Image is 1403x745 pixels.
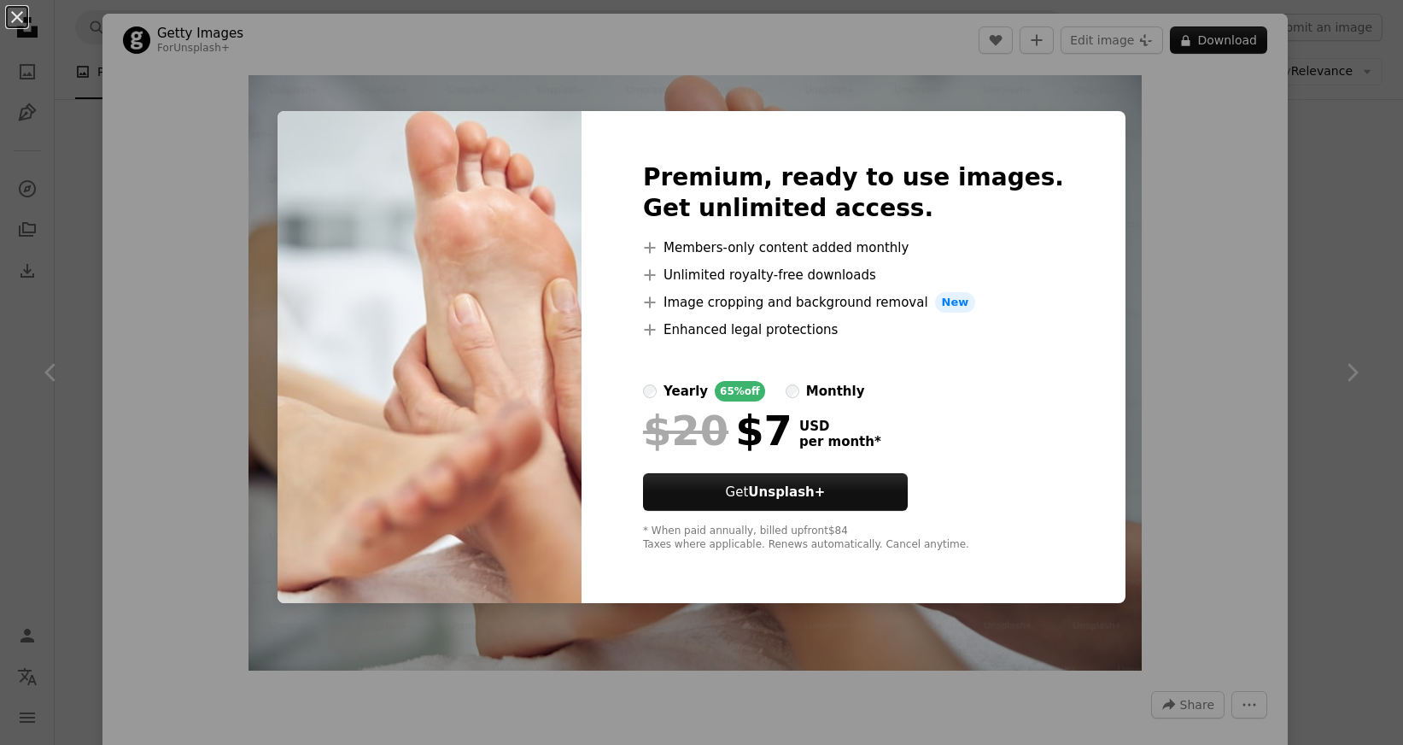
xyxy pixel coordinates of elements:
[715,381,765,402] div: 65% off
[786,384,799,398] input: monthly
[643,473,908,511] button: GetUnsplash+
[643,292,1064,313] li: Image cropping and background removal
[748,484,825,500] strong: Unsplash+
[643,408,792,453] div: $7
[643,408,728,453] span: $20
[278,111,582,603] img: premium_photo-1661499269351-9f95a0d1d4d7
[643,162,1064,224] h2: Premium, ready to use images. Get unlimited access.
[799,419,881,434] span: USD
[643,384,657,398] input: yearly65%off
[935,292,976,313] span: New
[643,238,1064,258] li: Members-only content added monthly
[806,381,865,402] div: monthly
[799,434,881,449] span: per month *
[664,381,708,402] div: yearly
[643,320,1064,340] li: Enhanced legal protections
[643,265,1064,285] li: Unlimited royalty-free downloads
[643,525,1064,552] div: * When paid annually, billed upfront $84 Taxes where applicable. Renews automatically. Cancel any...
